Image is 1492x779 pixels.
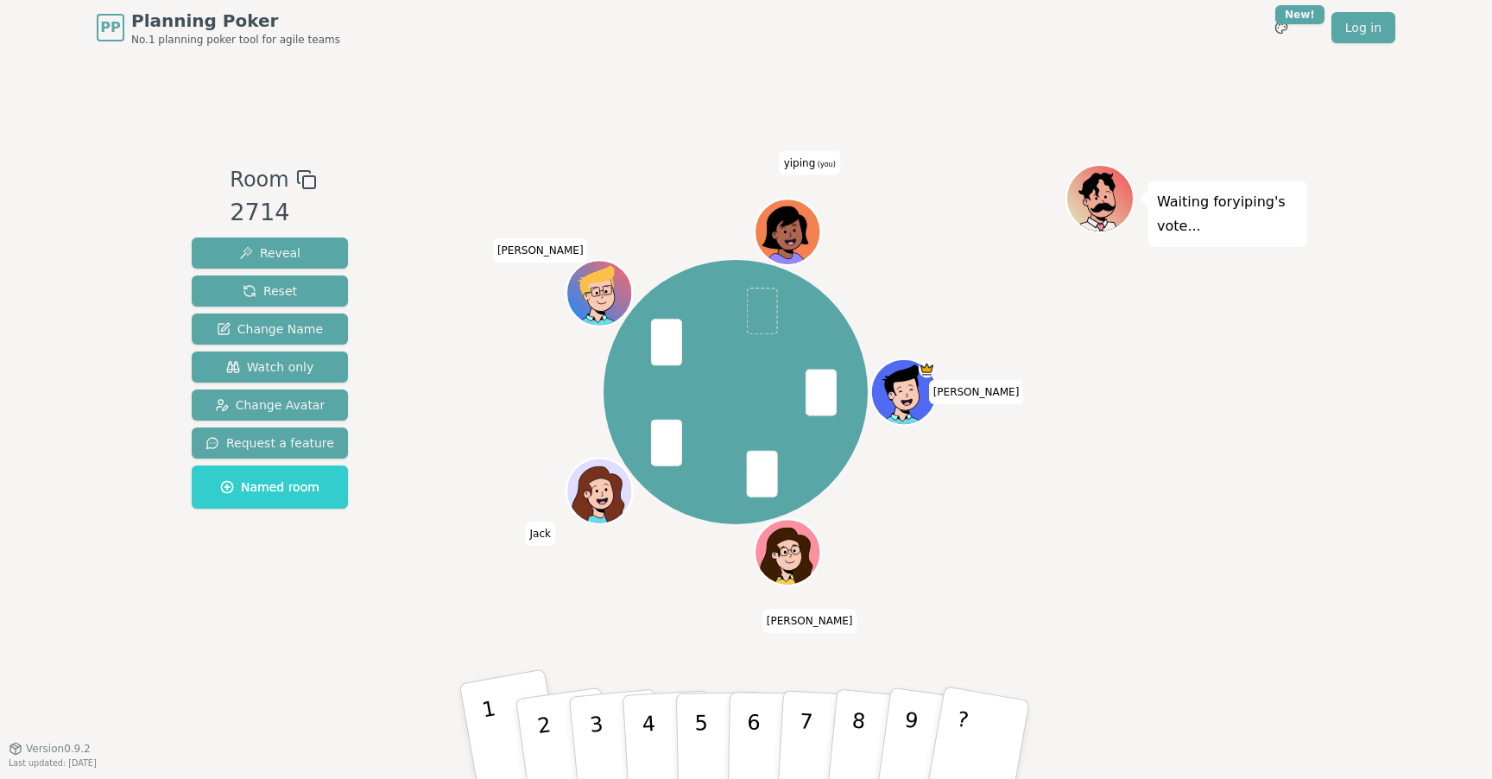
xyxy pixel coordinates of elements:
[493,238,588,263] span: Click to change your name
[131,9,340,33] span: Planning Poker
[239,244,300,262] span: Reveal
[230,164,288,195] span: Room
[1157,190,1299,238] p: Waiting for yiping 's vote...
[215,396,326,414] span: Change Avatar
[205,434,334,452] span: Request a feature
[192,389,348,421] button: Change Avatar
[815,161,836,168] span: (you)
[192,275,348,307] button: Reset
[9,758,97,768] span: Last updated: [DATE]
[97,9,340,47] a: PPPlanning PokerNo.1 planning poker tool for agile teams
[192,313,348,345] button: Change Name
[230,195,316,231] div: 2714
[929,380,1024,404] span: Click to change your name
[192,427,348,459] button: Request a feature
[1331,12,1395,43] a: Log in
[131,33,340,47] span: No.1 planning poker tool for agile teams
[780,151,840,175] span: Click to change your name
[756,201,819,263] button: Click to change your avatar
[243,282,297,300] span: Reset
[918,361,934,377] span: Colin is the host
[226,358,314,376] span: Watch only
[1275,5,1324,24] div: New!
[9,742,91,756] button: Version0.9.2
[220,478,319,496] span: Named room
[1266,12,1297,43] button: New!
[100,17,120,38] span: PP
[217,320,323,338] span: Change Name
[192,351,348,383] button: Watch only
[526,522,555,546] span: Click to change your name
[192,465,348,509] button: Named room
[192,237,348,269] button: Reveal
[26,742,91,756] span: Version 0.9.2
[762,609,857,633] span: Click to change your name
